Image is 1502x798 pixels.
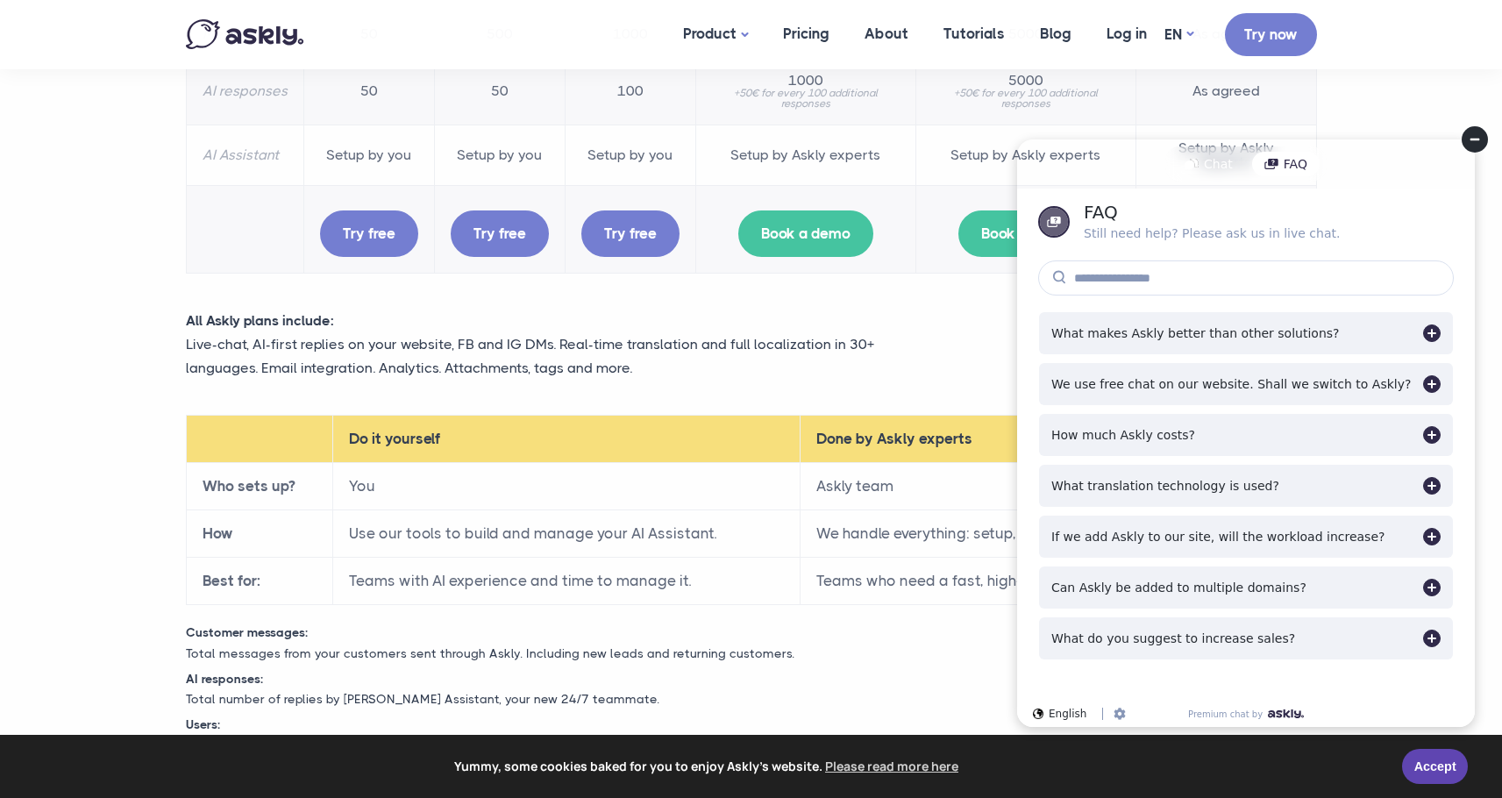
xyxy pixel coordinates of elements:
[958,210,1093,257] a: Book a demo
[186,19,303,49] img: Askly
[25,753,1390,780] span: Yummy, some cookies baked for you to enjoy Askly's website.
[800,463,1316,510] td: Askly team
[932,74,1120,88] span: 5000
[434,57,565,125] td: 50
[186,57,303,125] th: AI responses
[332,558,800,605] td: Teams with AI experience and time to manage it.
[565,125,695,185] td: Setup by you
[303,125,434,185] td: Setup by you
[332,463,800,510] td: You
[800,558,1316,605] td: Teams who need a fast, high-quality, ready-to-go solution.
[1152,84,1300,98] span: As agreed
[1402,749,1468,784] a: Accept
[173,689,1330,710] p: Total number of replies by [PERSON_NAME] Assistant, your new 24/7 teammate.
[186,312,334,329] strong: All Askly plans include:
[800,416,1316,463] th: Done by Askly experts
[712,88,900,109] small: +50€ for every 100 additional responses
[186,463,332,510] th: Who sets up?
[932,88,1120,109] small: +50€ for every 100 additional responses
[712,74,900,88] span: 1000
[581,210,680,257] a: Try free
[332,416,800,463] th: Do it yourself
[434,125,565,185] td: Setup by you
[800,510,1316,558] td: We handle everything: setup, prompts, training, updates.
[1003,125,1489,741] iframe: Askly chat
[186,717,220,731] strong: Users:
[186,510,332,558] th: How
[186,558,332,605] th: Best for:
[332,510,800,558] td: Use our tools to build and manage your AI Assistant.
[186,125,303,185] th: AI Assistant
[186,672,263,686] strong: AI responses:
[822,753,961,780] a: learn more about cookies
[186,332,931,380] p: Live-chat, AI-first replies on your website, FB and IG DMs. Real-time translation and full locali...
[695,125,915,185] td: Setup by Askly experts
[186,625,308,639] strong: Customer messages:
[738,210,873,257] a: Book a demo
[173,644,1330,665] p: Total messages from your customers sent through Askly. Including new leads and returning customers.
[303,57,434,125] td: 50
[915,125,1135,185] td: Setup by Askly experts
[1225,13,1317,56] a: Try now
[320,210,418,257] a: Try free
[1164,22,1193,47] a: EN
[565,57,695,125] td: 100
[451,210,549,257] a: Try free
